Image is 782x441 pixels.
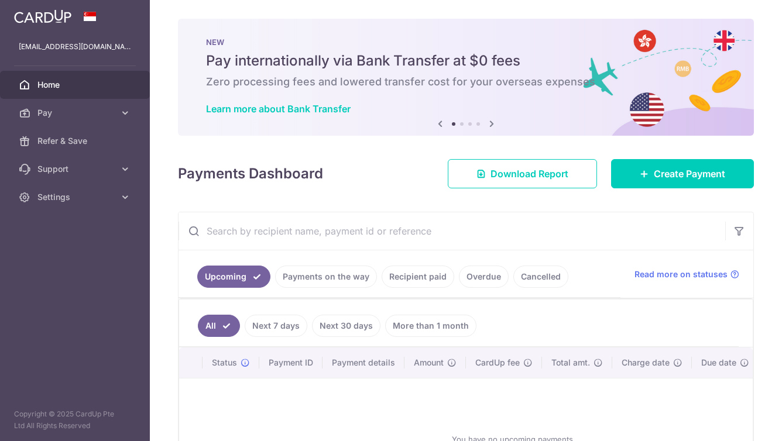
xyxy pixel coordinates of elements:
span: Amount [414,357,444,368]
span: Create Payment [654,167,725,181]
a: Payments on the way [275,266,377,288]
a: More than 1 month [385,315,476,337]
span: Support [37,163,115,175]
a: Recipient paid [382,266,454,288]
a: Next 30 days [312,315,380,337]
img: CardUp [14,9,71,23]
h6: Zero processing fees and lowered transfer cost for your overseas expenses [206,75,726,89]
a: Create Payment [611,159,754,188]
span: Status [212,357,237,368]
span: Refer & Save [37,135,115,147]
img: Bank transfer banner [178,19,754,136]
p: NEW [206,37,726,47]
a: Download Report [448,159,597,188]
th: Payment details [323,347,404,378]
span: Home [37,79,115,91]
a: Overdue [459,266,509,288]
span: Total amt. [551,357,590,368]
a: Learn more about Bank Transfer [206,103,351,115]
a: Next 7 days [245,315,307,337]
a: All [198,315,240,337]
th: Payment ID [259,347,323,378]
a: Upcoming [197,266,270,288]
a: Cancelled [513,266,568,288]
span: Charge date [622,357,670,368]
span: CardUp fee [475,357,520,368]
input: Search by recipient name, payment id or reference [179,212,725,250]
h4: Payments Dashboard [178,163,323,184]
span: Due date [701,357,736,368]
a: Read more on statuses [634,268,739,280]
span: Download Report [491,167,568,181]
span: Read more on statuses [634,268,728,280]
span: Pay [37,107,115,119]
p: [EMAIL_ADDRESS][DOMAIN_NAME] [19,41,131,53]
h5: Pay internationally via Bank Transfer at $0 fees [206,51,726,70]
span: Settings [37,191,115,203]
